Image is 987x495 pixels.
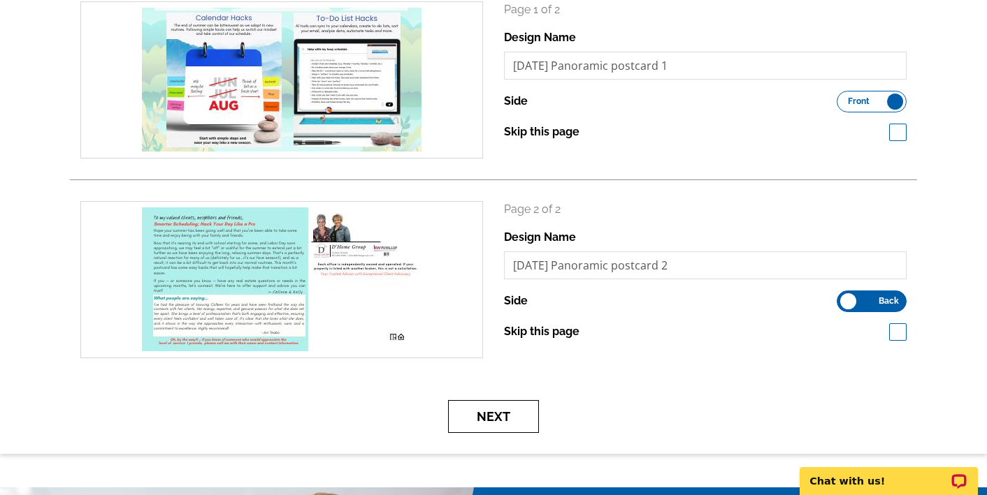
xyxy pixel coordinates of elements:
label: Design Name [504,229,576,246]
span: Back [879,297,899,304]
p: Page 1 of 2 [504,1,907,18]
p: Page 2 of 2 [504,201,907,218]
label: Side [504,93,528,110]
input: File Name [504,52,907,80]
button: Next [448,400,539,433]
span: Front [848,98,870,105]
label: Skip this page [504,323,579,340]
iframe: LiveChat chat widget [791,451,987,495]
label: Skip this page [504,124,579,140]
label: Design Name [504,29,576,46]
label: Side [504,293,528,309]
input: File Name [504,251,907,279]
